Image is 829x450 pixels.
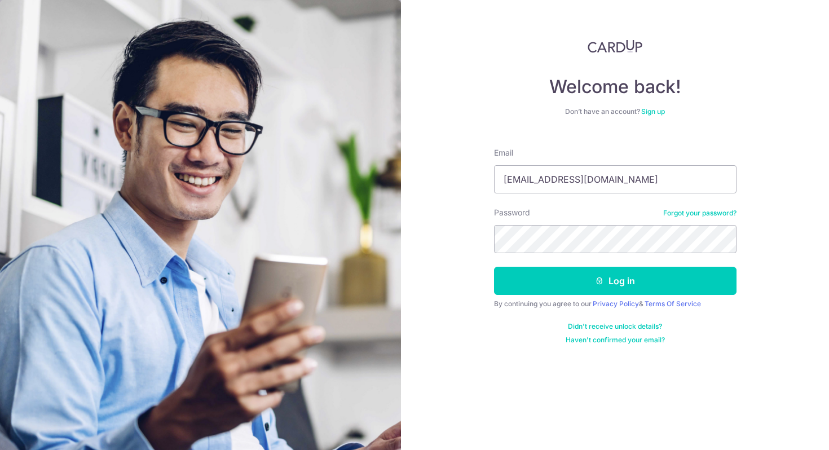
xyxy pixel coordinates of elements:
[663,209,737,218] a: Forgot your password?
[494,267,737,295] button: Log in
[566,336,665,345] a: Haven't confirmed your email?
[645,299,701,308] a: Terms Of Service
[641,107,665,116] a: Sign up
[494,107,737,116] div: Don’t have an account?
[494,76,737,98] h4: Welcome back!
[568,322,662,331] a: Didn't receive unlock details?
[494,207,530,218] label: Password
[593,299,639,308] a: Privacy Policy
[494,147,513,158] label: Email
[494,165,737,193] input: Enter your Email
[494,299,737,308] div: By continuing you agree to our &
[588,39,643,53] img: CardUp Logo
